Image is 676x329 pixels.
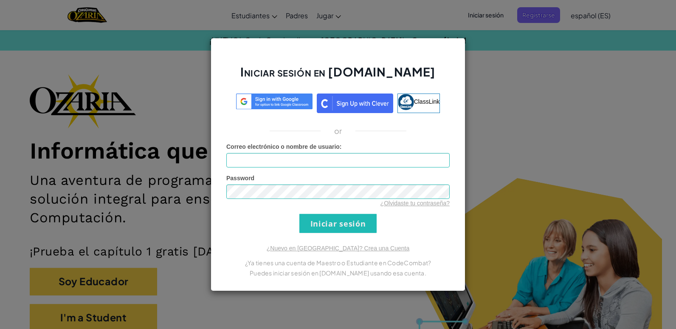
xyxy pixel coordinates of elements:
[226,143,340,150] span: Correo electrónico o nombre de usuario
[226,258,450,268] p: ¿Ya tienes una cuenta de Maestro o Estudiante en CodeCombat?
[226,142,342,151] label: :
[226,64,450,88] h2: Iniciar sesión en [DOMAIN_NAME]
[236,94,313,109] img: log-in-google-sso.svg
[398,94,414,110] img: classlink-logo-small.png
[267,245,409,252] a: ¿Nuevo en [GEOGRAPHIC_DATA]? Crea una Cuenta
[380,200,450,207] a: ¿Olvidaste tu contraseña?
[414,98,440,105] span: ClassLink
[226,268,450,278] p: Puedes iniciar sesión en [DOMAIN_NAME] usando esa cuenta.
[226,175,254,182] span: Password
[317,94,393,113] img: clever_sso_button@2x.png
[334,126,342,136] p: or
[299,214,377,233] input: Iniciar sesión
